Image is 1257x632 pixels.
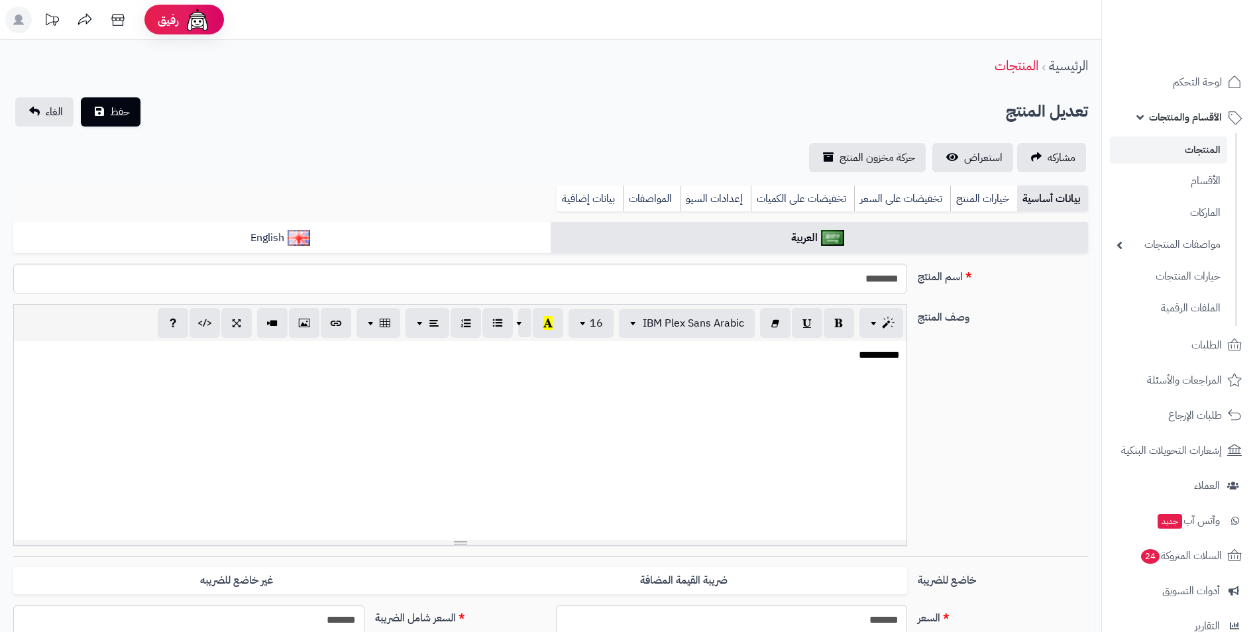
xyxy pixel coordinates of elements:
a: مواصفات المنتجات [1110,231,1227,259]
a: مشاركه [1017,143,1086,172]
span: الأقسام والمنتجات [1149,108,1222,127]
label: السعر [912,605,1093,626]
button: 16 [569,309,614,338]
a: حركة مخزون المنتج [809,143,926,172]
span: جديد [1158,514,1182,529]
button: حفظ [81,97,140,127]
span: أدوات التسويق [1162,582,1220,600]
span: لوحة التحكم [1173,73,1222,91]
a: خيارات المنتج [950,185,1017,212]
span: الغاء [46,104,63,120]
button: IBM Plex Sans Arabic [619,309,755,338]
a: المراجعات والأسئلة [1110,364,1249,396]
a: وآتس آبجديد [1110,505,1249,537]
label: وصف المنتج [912,304,1093,325]
span: إشعارات التحويلات البنكية [1121,441,1222,460]
span: حركة مخزون المنتج [840,150,915,166]
a: أدوات التسويق [1110,575,1249,607]
img: ai-face.png [184,7,211,33]
a: بيانات إضافية [557,185,623,212]
a: لوحة التحكم [1110,66,1249,98]
span: السلات المتروكة [1140,547,1222,565]
a: الرئيسية [1049,56,1088,76]
span: الطلبات [1191,336,1222,354]
span: المراجعات والأسئلة [1147,371,1222,390]
a: خيارات المنتجات [1110,262,1227,291]
h2: تعديل المنتج [1006,98,1088,125]
label: السعر شامل الضريبة [370,605,551,626]
a: استعراض [932,143,1013,172]
label: ضريبة القيمة المضافة [461,567,907,594]
a: المنتجات [1110,136,1227,164]
label: اسم المنتج [912,264,1093,285]
img: English [288,230,311,246]
a: الطلبات [1110,329,1249,361]
span: استعراض [964,150,1003,166]
label: غير خاضع للضريبه [13,567,460,594]
a: طلبات الإرجاع [1110,399,1249,431]
span: العملاء [1194,476,1220,495]
a: English [13,222,551,254]
span: طلبات الإرجاع [1168,406,1222,425]
span: رفيق [158,12,179,28]
a: الأقسام [1110,167,1227,195]
a: إعدادات السيو [680,185,751,212]
a: العملاء [1110,470,1249,501]
span: 24 [1140,549,1160,564]
span: IBM Plex Sans Arabic [643,315,744,331]
a: إشعارات التحويلات البنكية [1110,435,1249,466]
a: بيانات أساسية [1017,185,1088,212]
span: مشاركه [1048,150,1075,166]
a: المنتجات [995,56,1038,76]
a: الماركات [1110,199,1227,227]
label: خاضع للضريبة [912,567,1093,588]
img: logo-2.png [1167,23,1244,51]
a: تخفيضات على الكميات [751,185,854,212]
a: العربية [551,222,1088,254]
a: الملفات الرقمية [1110,294,1227,323]
span: وآتس آب [1156,511,1220,530]
a: السلات المتروكة24 [1110,540,1249,572]
a: تحديثات المنصة [35,7,68,36]
img: العربية [821,230,844,246]
a: تخفيضات على السعر [854,185,950,212]
span: حفظ [110,104,130,120]
span: 16 [590,315,603,331]
a: المواصفات [623,185,680,212]
a: الغاء [15,97,74,127]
